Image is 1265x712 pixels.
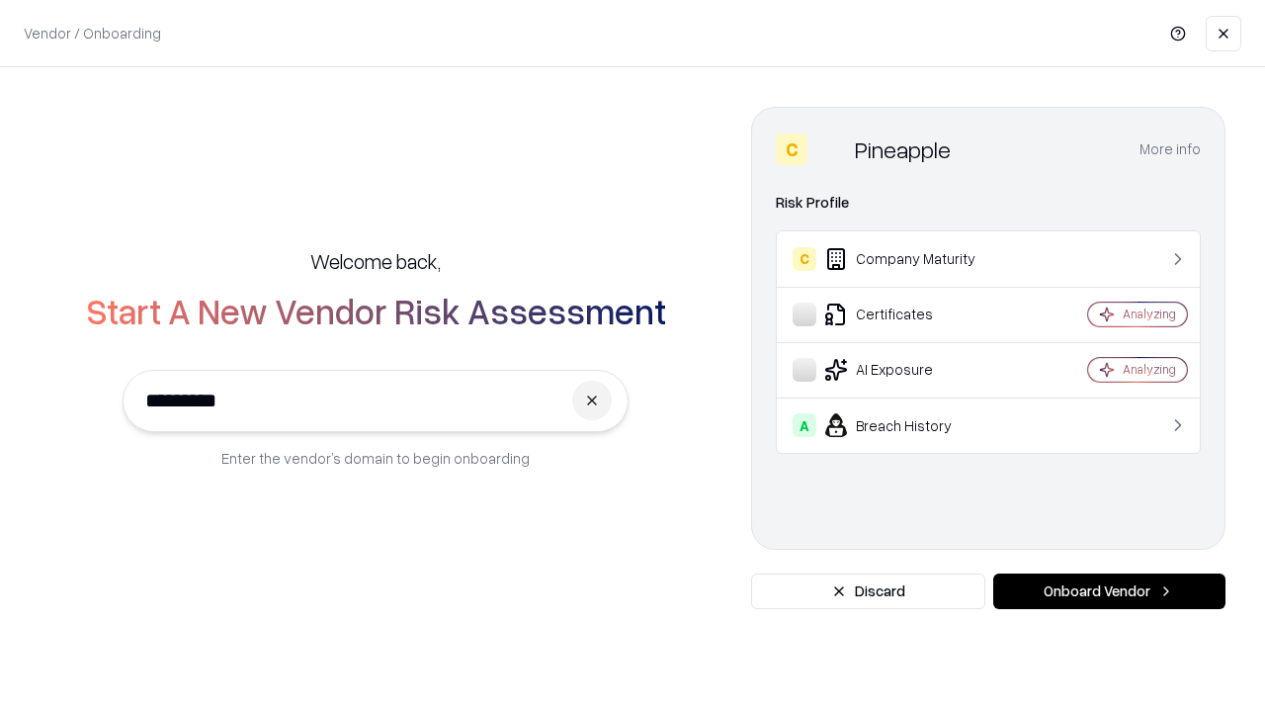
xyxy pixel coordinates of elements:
div: Certificates [793,303,1029,326]
button: Discard [751,574,985,609]
div: Company Maturity [793,247,1029,271]
img: Pineapple [815,133,847,165]
div: Analyzing [1123,361,1176,378]
button: More info [1139,132,1201,167]
div: Analyzing [1123,306,1176,322]
div: Pineapple [855,133,951,165]
div: Breach History [793,413,1029,437]
div: Risk Profile [776,191,1201,215]
p: Vendor / Onboarding [24,23,161,44]
button: Onboard Vendor [993,574,1225,609]
h5: Welcome back, [310,247,441,275]
div: C [776,133,807,165]
p: Enter the vendor’s domain to begin onboarding [221,448,530,469]
div: AI Exposure [793,358,1029,382]
div: A [793,413,816,437]
div: C [793,247,816,271]
h2: Start A New Vendor Risk Assessment [86,291,666,330]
